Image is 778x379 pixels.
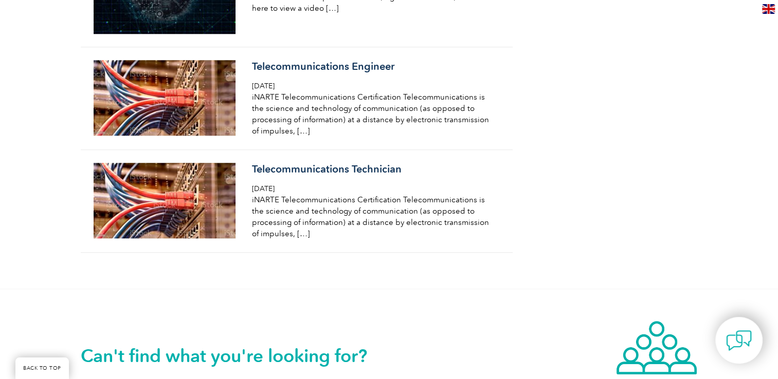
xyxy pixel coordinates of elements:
p: iNARTE Telecommunications Certification Telecommunications is the science and technology of commu... [252,194,496,239]
img: istockphoto-1155443652-2048x2048-1-300x159.jpg [94,163,236,238]
span: [DATE] [252,184,275,193]
h2: Can't find what you're looking for? [81,348,389,364]
img: icon-community.webp [616,320,698,375]
a: Telecommunications Technician [DATE] iNARTE Telecommunications Certification Telecommunications i... [81,150,513,253]
img: istockphoto-1155443652-2048x2048-1-300x159.jpg [94,60,236,136]
img: contact-chat.png [726,328,752,353]
h3: Telecommunications Technician [252,163,496,176]
a: Telecommunications Engineer [DATE] iNARTE Telecommunications Certification Telecommunications is ... [81,47,513,150]
span: [DATE] [252,82,275,90]
p: iNARTE Telecommunications Certification Telecommunications is the science and technology of commu... [252,91,496,137]
img: en [762,4,775,14]
a: BACK TO TOP [15,357,69,379]
h3: Telecommunications Engineer [252,60,496,73]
